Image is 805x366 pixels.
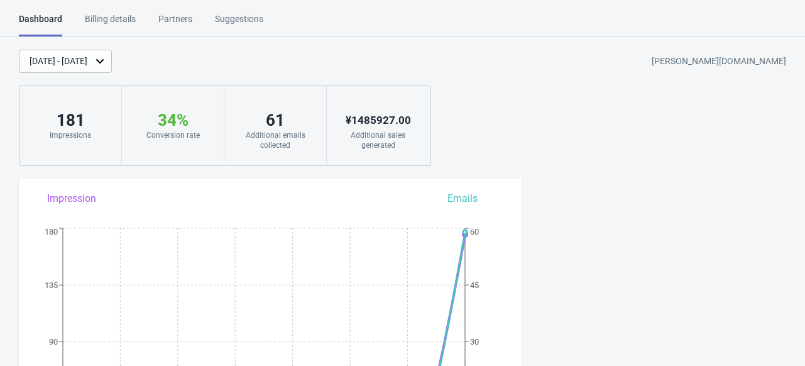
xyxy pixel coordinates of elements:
[158,13,192,35] div: Partners
[652,50,786,73] div: [PERSON_NAME][DOMAIN_NAME]
[470,280,479,290] tspan: 45
[339,110,417,130] div: ¥ 1485927.00
[45,227,58,236] tspan: 180
[49,337,58,347] tspan: 90
[470,227,479,236] tspan: 60
[134,130,211,140] div: Conversion rate
[32,130,109,140] div: Impressions
[85,13,136,35] div: Billing details
[339,130,417,150] div: Additional sales generated
[470,337,479,347] tspan: 30
[19,13,62,36] div: Dashboard
[134,110,211,130] div: 34 %
[32,110,109,130] div: 181
[215,13,263,35] div: Suggestions
[30,55,87,68] div: [DATE] - [DATE]
[237,110,314,130] div: 61
[45,280,58,290] tspan: 135
[237,130,314,150] div: Additional emails collected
